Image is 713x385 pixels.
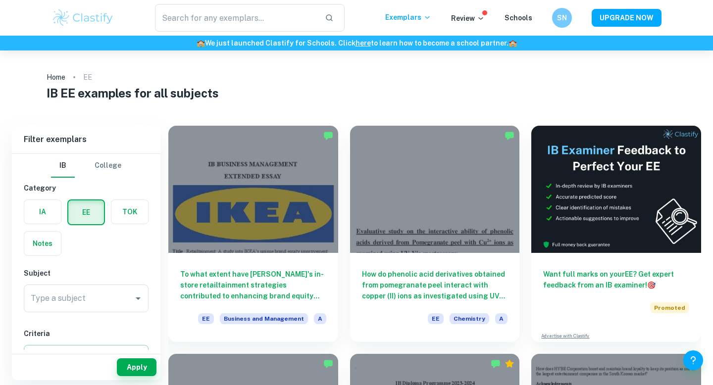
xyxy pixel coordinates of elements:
[24,200,61,224] button: IA
[505,14,532,22] a: Schools
[495,313,508,324] span: A
[491,359,501,369] img: Marked
[51,154,75,178] button: IB
[111,200,148,224] button: TOK
[541,333,589,339] a: Advertise with Clastify
[24,268,149,279] h6: Subject
[51,8,114,28] img: Clastify logo
[505,131,514,141] img: Marked
[24,328,149,339] h6: Criteria
[51,154,121,178] div: Filter type choice
[24,183,149,193] h6: Category
[83,72,92,83] p: EE
[385,12,431,23] p: Exemplars
[47,84,667,102] h1: IB EE examples for all subjects
[683,350,703,370] button: Help and Feedback
[314,313,326,324] span: A
[131,291,145,305] button: Open
[323,359,333,369] img: Marked
[647,281,656,289] span: 🎯
[155,4,317,32] input: Search for any exemplars...
[197,39,205,47] span: 🏫
[356,39,371,47] a: here
[531,126,701,253] img: Thumbnail
[323,131,333,141] img: Marked
[592,9,662,27] button: UPGRADE NOW
[557,12,568,23] h6: SN
[451,13,485,24] p: Review
[117,358,156,376] button: Apply
[68,200,104,224] button: EE
[350,126,520,342] a: How do phenolic acid derivatives obtained from pomegranate peel interact with copper (II) ions as...
[362,269,508,301] h6: How do phenolic acid derivatives obtained from pomegranate peel interact with copper (II) ions as...
[505,359,514,369] div: Premium
[552,8,572,28] button: SN
[450,313,489,324] span: Chemistry
[47,70,65,84] a: Home
[509,39,517,47] span: 🏫
[650,302,689,313] span: Promoted
[24,232,61,255] button: Notes
[180,269,326,301] h6: To what extent have [PERSON_NAME]'s in-store retailtainment strategies contributed to enhancing b...
[168,126,338,342] a: To what extent have [PERSON_NAME]'s in-store retailtainment strategies contributed to enhancing b...
[95,154,121,178] button: College
[428,313,444,324] span: EE
[2,38,711,48] h6: We just launched Clastify for Schools. Click to learn how to become a school partner.
[198,313,214,324] span: EE
[531,126,701,342] a: Want full marks on yourEE? Get expert feedback from an IB examiner!PromotedAdvertise with Clastify
[24,345,149,363] button: Select
[12,126,160,153] h6: Filter exemplars
[220,313,308,324] span: Business and Management
[543,269,689,290] h6: Want full marks on your EE ? Get expert feedback from an IB examiner!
